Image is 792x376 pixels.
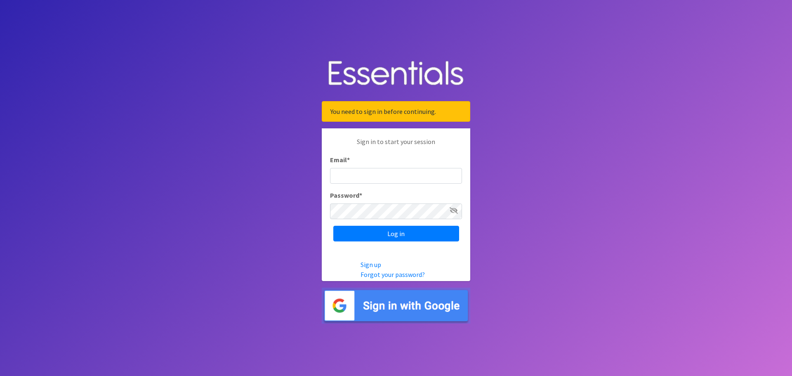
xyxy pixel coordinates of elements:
abbr: required [359,191,362,199]
div: You need to sign in before continuing. [322,101,470,122]
label: Email [330,155,350,165]
label: Password [330,190,362,200]
input: Log in [333,226,459,241]
img: Sign in with Google [322,288,470,324]
a: Sign up [361,260,381,269]
img: Human Essentials [322,52,470,95]
a: Forgot your password? [361,270,425,279]
p: Sign in to start your session [330,137,462,155]
abbr: required [347,156,350,164]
